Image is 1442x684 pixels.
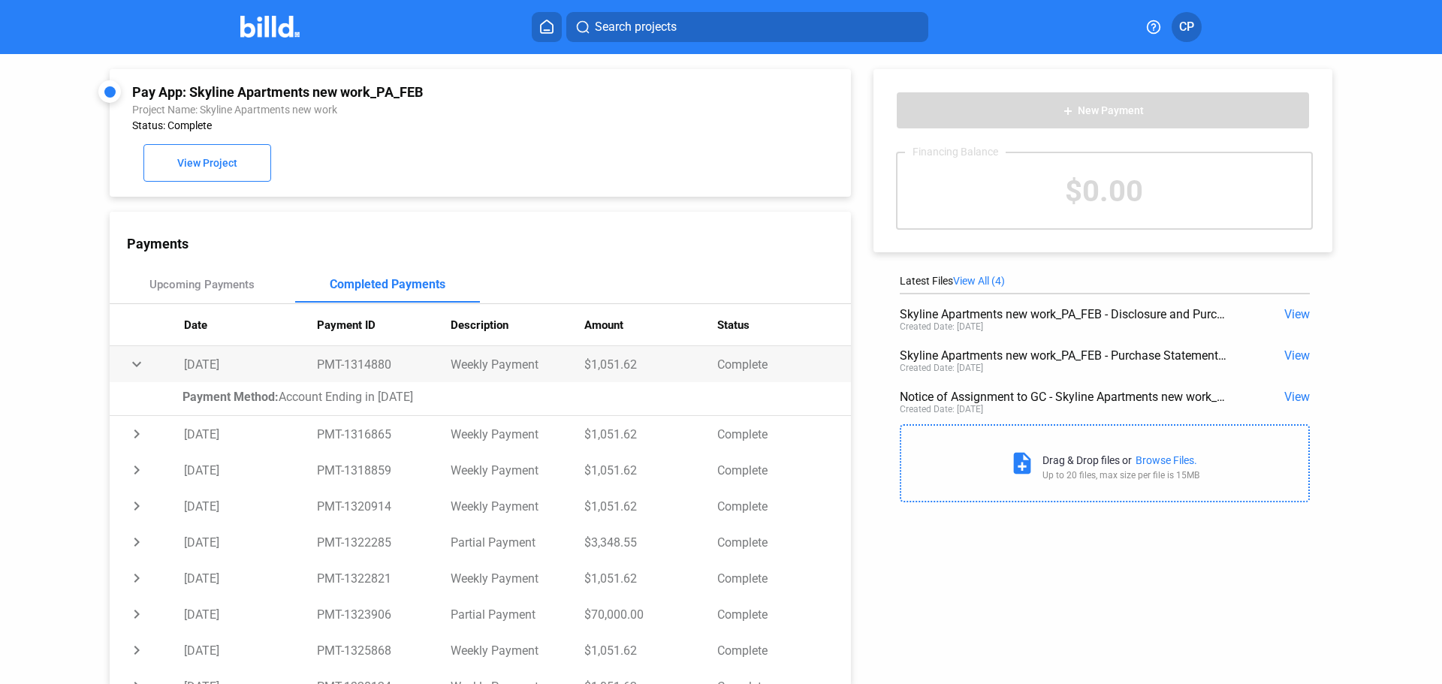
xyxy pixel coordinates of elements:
[584,524,718,560] td: $3,348.55
[717,560,851,596] td: Complete
[317,304,451,346] th: Payment ID
[184,452,318,488] td: [DATE]
[1284,307,1310,321] span: View
[584,304,718,346] th: Amount
[584,346,718,382] td: $1,051.62
[317,596,451,632] td: PMT-1323906
[566,12,928,42] button: Search projects
[1172,12,1202,42] button: CP
[900,321,983,332] div: Created Date: [DATE]
[184,488,318,524] td: [DATE]
[1179,18,1194,36] span: CP
[1284,390,1310,404] span: View
[1136,454,1197,466] div: Browse Files.
[132,84,689,100] div: Pay App: Skyline Apartments new work_PA_FEB
[717,524,851,560] td: Complete
[717,596,851,632] td: Complete
[584,560,718,596] td: $1,051.62
[1284,348,1310,363] span: View
[143,144,271,182] button: View Project
[717,346,851,382] td: Complete
[183,390,833,404] div: Account Ending in [DATE]
[717,304,851,346] th: Status
[584,596,718,632] td: $70,000.00
[317,560,451,596] td: PMT-1322821
[896,92,1310,129] button: New Payment
[900,275,1310,287] div: Latest Files
[900,307,1228,321] div: Skyline Apartments new work_PA_FEB - Disclosure and Purchase Statement.pdf
[183,390,279,404] span: Payment Method:
[451,304,584,346] th: Description
[595,18,677,36] span: Search projects
[330,277,445,291] div: Completed Payments
[317,632,451,668] td: PMT-1325868
[177,158,237,170] span: View Project
[184,632,318,668] td: [DATE]
[953,275,1005,287] span: View All (4)
[317,524,451,560] td: PMT-1322285
[317,452,451,488] td: PMT-1318859
[240,16,300,38] img: Billd Company Logo
[317,416,451,452] td: PMT-1316865
[451,416,584,452] td: Weekly Payment
[717,416,851,452] td: Complete
[584,416,718,452] td: $1,051.62
[900,390,1228,404] div: Notice of Assignment to GC - Skyline Apartments new work_PA_FEB.pdf
[149,278,255,291] div: Upcoming Payments
[1042,470,1199,481] div: Up to 20 files, max size per file is 15MB
[905,146,1006,158] div: Financing Balance
[127,236,851,252] div: Payments
[451,596,584,632] td: Partial Payment
[717,488,851,524] td: Complete
[184,416,318,452] td: [DATE]
[132,119,689,131] div: Status: Complete
[184,560,318,596] td: [DATE]
[184,346,318,382] td: [DATE]
[900,363,983,373] div: Created Date: [DATE]
[584,632,718,668] td: $1,051.62
[451,346,584,382] td: Weekly Payment
[451,488,584,524] td: Weekly Payment
[717,632,851,668] td: Complete
[184,524,318,560] td: [DATE]
[900,404,983,414] div: Created Date: [DATE]
[451,452,584,488] td: Weekly Payment
[584,488,718,524] td: $1,051.62
[132,104,689,116] div: Project Name: Skyline Apartments new work
[1009,450,1035,476] mat-icon: note_add
[451,632,584,668] td: Weekly Payment
[717,452,851,488] td: Complete
[1062,105,1074,117] mat-icon: add
[1078,105,1144,117] span: New Payment
[317,346,451,382] td: PMT-1314880
[451,560,584,596] td: Weekly Payment
[900,348,1228,363] div: Skyline Apartments new work_PA_FEB - Purchase Statement.pdf
[584,452,718,488] td: $1,051.62
[451,524,584,560] td: Partial Payment
[184,304,318,346] th: Date
[317,488,451,524] td: PMT-1320914
[1042,454,1132,466] div: Drag & Drop files or
[897,153,1311,228] div: $0.00
[184,596,318,632] td: [DATE]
